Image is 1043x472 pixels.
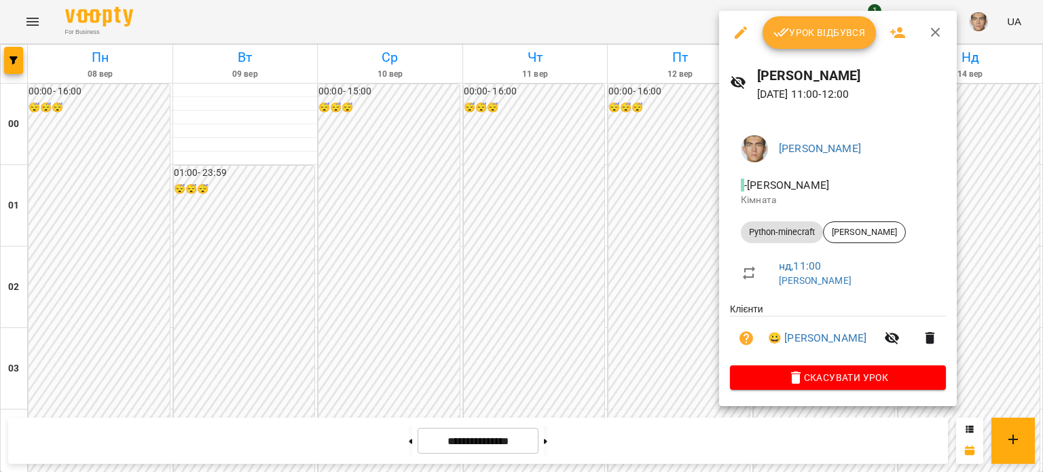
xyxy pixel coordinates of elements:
span: Python-minecraft [741,226,823,238]
span: Скасувати Урок [741,369,935,386]
h6: [PERSON_NAME] [757,65,947,86]
div: [PERSON_NAME] [823,221,906,243]
span: Урок відбувся [773,24,866,41]
button: Урок відбувся [763,16,877,49]
a: [PERSON_NAME] [779,142,861,155]
p: [DATE] 11:00 - 12:00 [757,86,947,103]
img: 290265f4fa403245e7fea1740f973bad.jpg [741,135,768,162]
button: Скасувати Урок [730,365,946,390]
span: [PERSON_NAME] [824,226,905,238]
a: 😀 [PERSON_NAME] [768,330,866,346]
a: нд , 11:00 [779,259,821,272]
button: Візит ще не сплачено. Додати оплату? [730,322,763,355]
ul: Клієнти [730,302,946,365]
p: Кімната [741,194,935,207]
a: [PERSON_NAME] [779,275,852,286]
span: - [PERSON_NAME] [741,179,832,192]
